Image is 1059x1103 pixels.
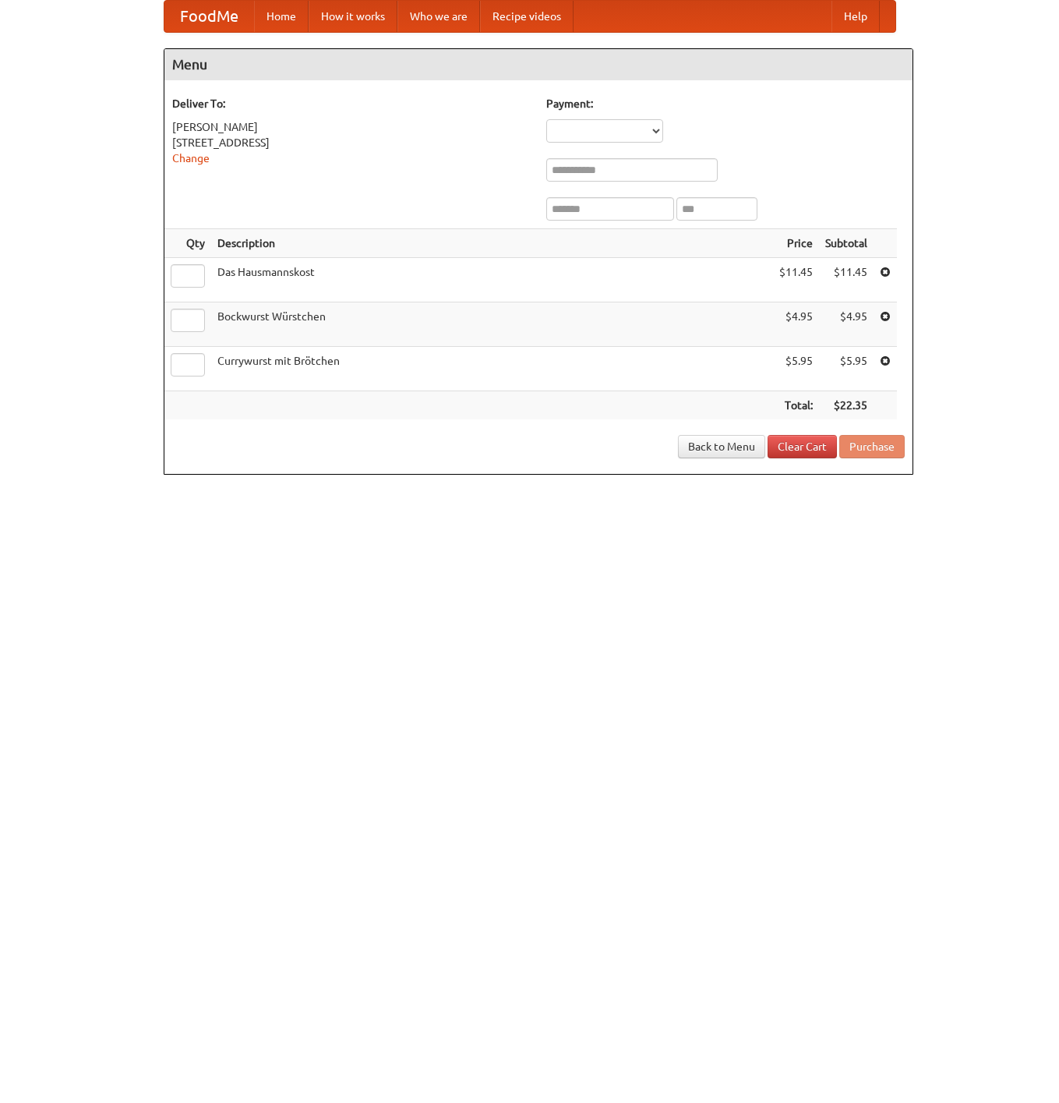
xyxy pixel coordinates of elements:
[164,1,254,32] a: FoodMe
[164,49,913,80] h4: Menu
[773,347,819,391] td: $5.95
[172,119,531,135] div: [PERSON_NAME]
[819,302,874,347] td: $4.95
[819,347,874,391] td: $5.95
[546,96,905,111] h5: Payment:
[678,435,765,458] a: Back to Menu
[172,96,531,111] h5: Deliver To:
[819,391,874,420] th: $22.35
[211,347,773,391] td: Currywurst mit Brötchen
[172,135,531,150] div: [STREET_ADDRESS]
[397,1,480,32] a: Who we are
[480,1,574,32] a: Recipe videos
[819,229,874,258] th: Subtotal
[819,258,874,302] td: $11.45
[254,1,309,32] a: Home
[211,258,773,302] td: Das Hausmannskost
[211,229,773,258] th: Description
[172,152,210,164] a: Change
[164,229,211,258] th: Qty
[773,258,819,302] td: $11.45
[211,302,773,347] td: Bockwurst Würstchen
[839,435,905,458] button: Purchase
[831,1,880,32] a: Help
[773,229,819,258] th: Price
[773,302,819,347] td: $4.95
[768,435,837,458] a: Clear Cart
[309,1,397,32] a: How it works
[773,391,819,420] th: Total:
